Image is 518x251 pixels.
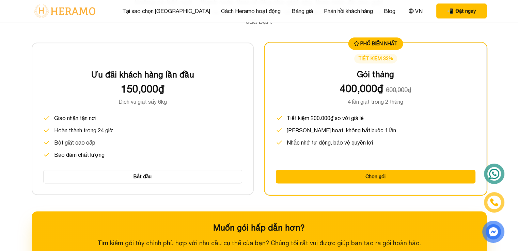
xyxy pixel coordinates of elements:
button: Bắt đầu [43,170,242,183]
button: Chọn gói [276,170,475,183]
button: VN [406,6,425,15]
p: 4 lần giặt trong 2 tháng [276,98,475,106]
img: phone-icon [489,198,499,207]
h3: Muốn gói hấp dẫn hơn? [43,222,476,233]
h3: Ưu đãi khách hàng lần đầu [43,69,242,80]
div: PHỔ BIẾN NHẤT [348,37,403,50]
span: Giao nhận tận nơi [54,114,96,122]
span: Bảo đảm chất lượng [54,151,105,159]
span: Hoàn thành trong 24 giờ [54,126,113,134]
span: 600,000₫ [386,86,411,94]
div: TIẾT KIỆM 33% [354,54,397,63]
button: phone Đặt ngay [436,3,487,18]
p: Tìm kiếm gói tùy chỉnh phù hợp với nhu cầu cụ thể của bạn? Chúng tôi rất vui được giúp bạn tạo ra... [43,238,476,248]
a: Tại sao chọn [GEOGRAPHIC_DATA] [122,7,210,15]
span: Đặt ngay [456,7,476,14]
a: Cách Heramo hoạt động [221,7,281,15]
h3: Gói tháng [276,69,475,80]
img: logo-with-text.png [32,4,97,18]
span: 150,000₫ [121,83,164,95]
a: phone-icon [485,193,503,212]
span: 400,000₫ [340,82,383,94]
a: Bảng giá [292,7,313,15]
p: Dịch vụ giặt sấy 6kg [43,98,242,106]
span: [PERSON_NAME] hoạt, không bắt buộc 1 lần [287,126,396,134]
a: Phản hồi khách hàng [324,7,373,15]
a: Blog [384,7,395,15]
span: phone [447,7,453,14]
span: Nhắc nhở tự động, bảo vệ quyền lợi [287,138,373,147]
span: Tiết kiệm 200.000₫ so với giá lẻ [287,114,364,122]
span: Bột giặt cao cấp [54,138,95,147]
